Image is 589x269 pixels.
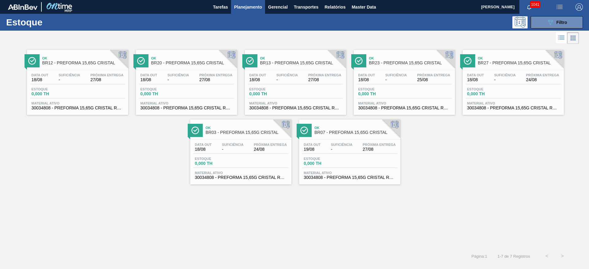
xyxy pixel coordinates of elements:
[268,3,288,11] span: Gerencial
[539,248,555,264] button: <
[417,73,450,77] span: Próxima Entrega
[304,147,321,152] span: 19/08
[195,143,212,146] span: Data out
[6,19,98,26] h1: Estoque
[42,56,125,60] span: Ok
[22,45,131,115] a: ÍconeOkBR12 - PREFORMA 15,65G CRISTALData out18/08Suficiência-Próxima Entrega27/08Estoque0,000 TH...
[254,147,287,152] span: 24/08
[358,92,401,96] span: 0,000 TH
[59,73,80,77] span: Suficiência
[260,56,343,60] span: Ok
[222,147,243,152] span: -
[308,78,341,82] span: 27/08
[32,106,124,110] span: 30034808 - PREFORMA 15,65G CRISTAL RECICLADA
[28,57,36,65] img: Ícone
[199,73,233,77] span: Próxima Entrega
[526,73,559,77] span: Próxima Entrega
[195,161,238,166] span: 0,000 TH
[294,115,403,184] a: ÍconeOkBR07 - PREFORMA 15,65G CRISTALData out19/08Suficiência-Próxima Entrega27/08Estoque0,000 TH...
[555,248,570,264] button: >
[249,78,266,82] span: 18/08
[32,87,75,91] span: Estoque
[556,20,567,25] span: Filtro
[358,73,375,77] span: Data out
[531,16,583,28] button: Filtro
[199,78,233,82] span: 27/08
[206,126,288,130] span: Ok
[32,101,124,105] span: Material ativo
[304,171,396,175] span: Material ativo
[151,61,234,65] span: BR20 - PREFORMA 15,65G CRISTAL
[530,1,541,8] span: 1041
[494,73,516,77] span: Suficiência
[512,16,528,28] div: Pogramando: nenhum usuário selecionado
[467,101,559,105] span: Material ativo
[458,45,567,115] a: ÍconeOkBR27 - PREFORMA 15,65G CRISTALData out18/08Suficiência-Próxima Entrega24/08Estoque0,000 TH...
[206,130,288,135] span: BR03 - PREFORMA 15,65G CRISTAL
[556,3,563,11] img: userActions
[308,73,341,77] span: Próxima Entrega
[141,87,183,91] span: Estoque
[369,61,452,65] span: BR23 - PREFORMA 15,65G CRISTAL
[195,147,212,152] span: 18/08
[467,92,510,96] span: 0,000 TH
[363,143,396,146] span: Próxima Entrega
[249,101,341,105] span: Material ativo
[32,73,48,77] span: Data out
[137,57,145,65] img: Ícone
[195,175,287,180] span: 30034808 - PREFORMA 15,65G CRISTAL RECICLADA
[151,56,234,60] span: Ok
[467,87,510,91] span: Estoque
[42,61,125,65] span: BR12 - PREFORMA 15,65G CRISTAL
[358,78,375,82] span: 18/08
[304,161,347,166] span: 0,000 TH
[556,32,567,44] div: Visão em Lista
[304,157,347,161] span: Estoque
[276,73,298,77] span: Suficiência
[254,143,287,146] span: Próxima Entrega
[478,56,561,60] span: Ok
[325,3,345,11] span: Relatórios
[358,87,401,91] span: Estoque
[249,87,292,91] span: Estoque
[478,61,561,65] span: BR27 - PREFORMA 15,65G CRISTAL
[358,106,450,110] span: 30034808 - PREFORMA 15,65G CRISTAL RECICLADA
[276,78,298,82] span: -
[331,143,352,146] span: Suficiência
[363,147,396,152] span: 27/08
[526,78,559,82] span: 24/08
[467,73,484,77] span: Data out
[249,106,341,110] span: 30034808 - PREFORMA 15,65G CRISTAL RECICLADA
[222,143,243,146] span: Suficiência
[234,3,262,11] span: Planejamento
[246,57,254,65] img: Ícone
[32,78,48,82] span: 18/08
[8,4,37,10] img: TNhmsLtSVTkK8tSr43FrP2fwEKptu5GPRR3wAAAABJRU5ErkJggg==
[90,78,124,82] span: 27/08
[385,73,407,77] span: Suficiência
[349,45,458,115] a: ÍconeOkBR23 - PREFORMA 15,65G CRISTALData out18/08Suficiência-Próxima Entrega25/08Estoque0,000 TH...
[576,3,583,11] img: Logout
[358,101,450,105] span: Material ativo
[167,73,189,77] span: Suficiência
[186,115,294,184] a: ÍconeOkBR03 - PREFORMA 15,65G CRISTALData out18/08Suficiência-Próxima Entrega24/08Estoque0,000 TH...
[331,147,352,152] span: -
[141,106,233,110] span: 30034808 - PREFORMA 15,65G CRISTAL RECICLADA
[195,171,287,175] span: Material ativo
[195,157,238,161] span: Estoque
[131,45,240,115] a: ÍconeOkBR20 - PREFORMA 15,65G CRISTALData out18/08Suficiência-Próxima Entrega27/08Estoque0,000 TH...
[467,106,559,110] span: 30034808 - PREFORMA 15,65G CRISTAL RECICLADA
[191,127,199,134] img: Ícone
[90,73,124,77] span: Próxima Entrega
[304,175,396,180] span: 30034808 - PREFORMA 15,65G CRISTAL RECICLADA
[32,92,75,96] span: 0,000 TH
[300,127,308,134] img: Ícone
[369,56,452,60] span: Ok
[417,78,450,82] span: 25/08
[260,61,343,65] span: BR13 - PREFORMA 15,65G CRISTAL
[249,92,292,96] span: 0,000 TH
[494,78,516,82] span: -
[167,78,189,82] span: -
[294,3,318,11] span: Transportes
[472,254,487,259] span: Página : 1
